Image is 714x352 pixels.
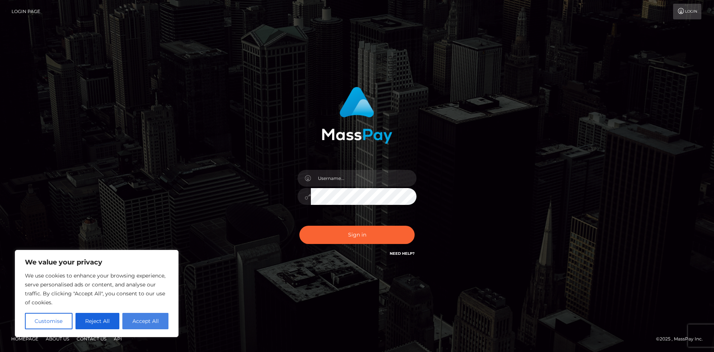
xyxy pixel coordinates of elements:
[74,333,109,345] a: Contact Us
[25,271,168,307] p: We use cookies to enhance your browsing experience, serve personalised ads or content, and analys...
[25,258,168,267] p: We value your privacy
[25,313,73,329] button: Customise
[111,333,125,345] a: API
[311,170,416,187] input: Username...
[122,313,168,329] button: Accept All
[75,313,120,329] button: Reject All
[322,87,392,144] img: MassPay Login
[12,4,40,19] a: Login Page
[299,226,415,244] button: Sign in
[390,251,415,256] a: Need Help?
[8,333,41,345] a: Homepage
[43,333,72,345] a: About Us
[673,4,701,19] a: Login
[656,335,708,343] div: © 2025 , MassPay Inc.
[15,250,178,337] div: We value your privacy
